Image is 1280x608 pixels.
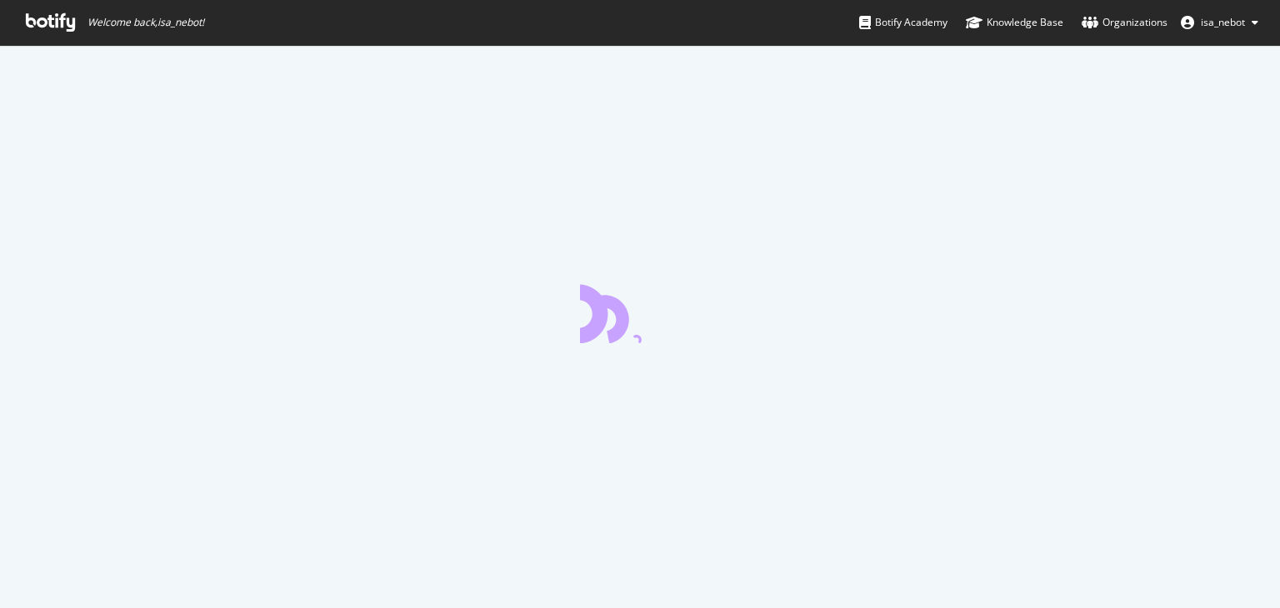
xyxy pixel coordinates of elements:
[859,14,947,31] div: Botify Academy
[1082,14,1167,31] div: Organizations
[580,283,700,343] div: animation
[1201,15,1245,29] span: isa_nebot
[87,16,204,29] span: Welcome back, isa_nebot !
[966,14,1063,31] div: Knowledge Base
[1167,9,1272,36] button: isa_nebot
